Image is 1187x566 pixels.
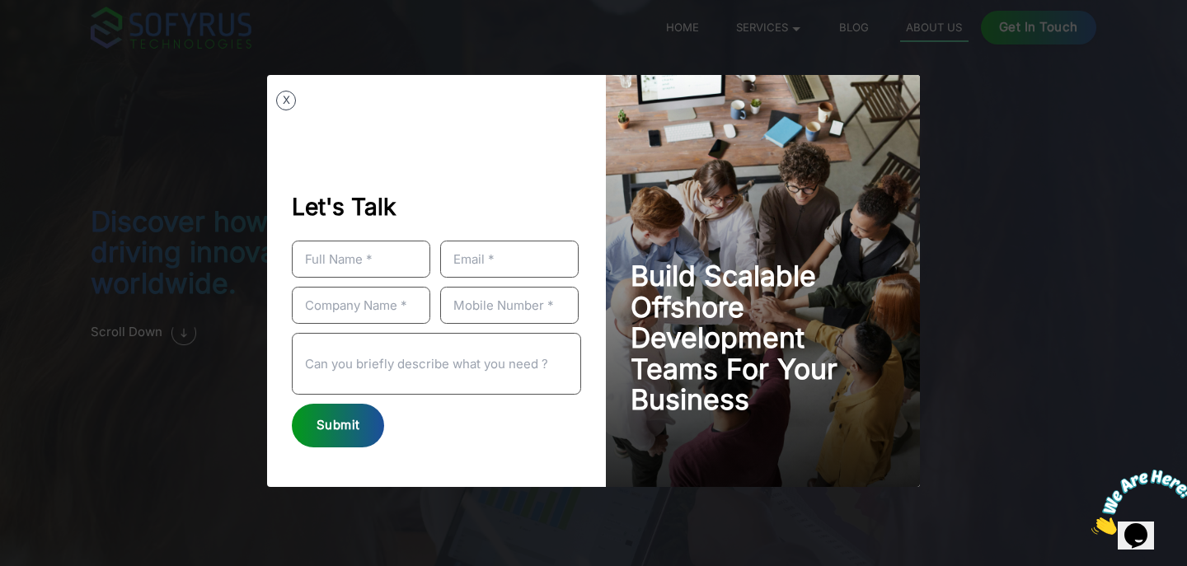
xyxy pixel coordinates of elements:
input: Email * [440,241,579,278]
input: Mobile Number * [440,287,579,324]
img: Chat attention grabber [7,7,109,72]
button: Submit [292,404,384,447]
input: Company Name * [292,287,430,324]
input: Full Name * [292,241,430,278]
input: Can you briefly describe what you need ? [292,333,581,395]
h2: Let's Talk [292,175,581,228]
iframe: chat widget [1085,463,1187,541]
div: Example Modal [267,75,920,487]
h3: Build Scalable Offshore Development Teams For Your Business [631,260,895,415]
button: X [276,91,296,110]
